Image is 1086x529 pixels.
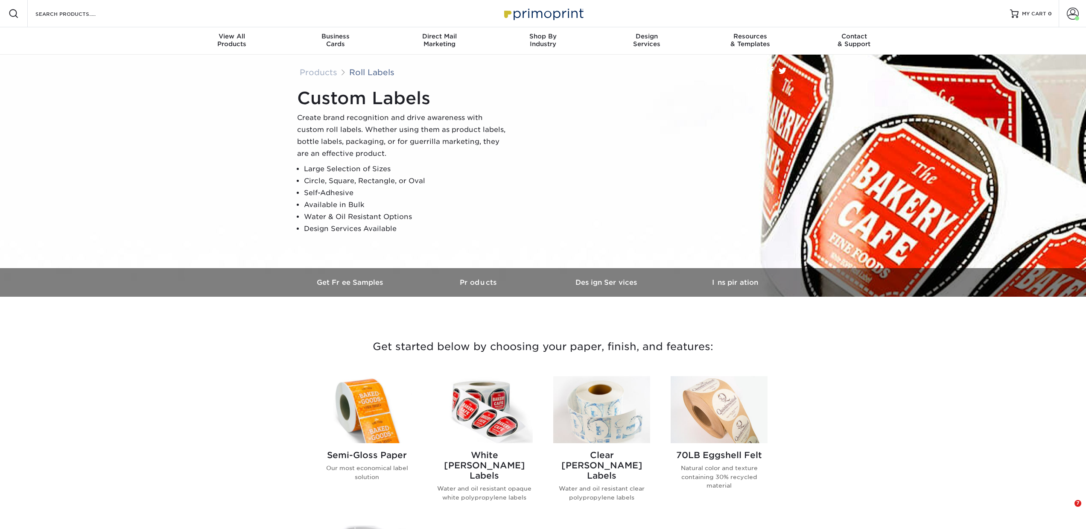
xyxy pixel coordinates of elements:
h3: Design Services [543,278,671,286]
h3: Inspiration [671,278,799,286]
a: Roll Labels [349,67,394,77]
a: Get Free Samples [287,268,415,297]
a: Inspiration [671,268,799,297]
div: Marketing [388,32,491,48]
p: Natural color and texture containing 30% recycled material [671,464,768,490]
a: Design Services [543,268,671,297]
li: Self-Adhesive [304,187,511,199]
span: View All [180,32,284,40]
h2: Semi-Gloss Paper [318,450,415,460]
span: Business [284,32,388,40]
input: SEARCH PRODUCTS..... [35,9,118,19]
a: Products [415,268,543,297]
span: Design [595,32,698,40]
div: & Support [802,32,906,48]
a: Semi-Gloss Paper Roll Labels Semi-Gloss Paper Our most economical label solution [318,376,415,515]
a: Resources& Templates [698,27,802,55]
h1: Custom Labels [297,88,511,108]
li: Water & Oil Resistant Options [304,211,511,223]
span: Contact [802,32,906,40]
a: White BOPP Labels Roll Labels White [PERSON_NAME] Labels Water and oil resistant opaque white pol... [436,376,533,515]
a: Products [300,67,337,77]
div: Services [595,32,698,48]
li: Circle, Square, Rectangle, or Oval [304,175,511,187]
a: DesignServices [595,27,698,55]
p: Create brand recognition and drive awareness with custom roll labels. Whether using them as produ... [297,112,511,160]
p: Water and oil resistant opaque white polypropylene labels [436,484,533,502]
img: Semi-Gloss Paper Roll Labels [318,376,415,443]
h2: White [PERSON_NAME] Labels [436,450,533,481]
iframe: Intercom live chat [1057,500,1077,520]
a: Contact& Support [802,27,906,55]
p: Our most economical label solution [318,464,415,481]
img: Clear BOPP Labels Roll Labels [553,376,650,443]
img: Primoprint [500,4,586,23]
span: Resources [698,32,802,40]
span: 0 [1048,11,1052,17]
span: Direct Mail [388,32,491,40]
a: Shop ByIndustry [491,27,595,55]
div: Products [180,32,284,48]
li: Available in Bulk [304,199,511,211]
a: Direct MailMarketing [388,27,491,55]
a: BusinessCards [284,27,388,55]
a: Clear BOPP Labels Roll Labels Clear [PERSON_NAME] Labels Water and oil resistant clear polypropyl... [553,376,650,515]
img: 70LB Eggshell Felt Roll Labels [671,376,768,443]
a: View AllProducts [180,27,284,55]
h3: Products [415,278,543,286]
h2: Clear [PERSON_NAME] Labels [553,450,650,481]
h3: Get Free Samples [287,278,415,286]
a: 70LB Eggshell Felt Roll Labels 70LB Eggshell Felt Natural color and texture containing 30% recycl... [671,376,768,515]
h3: Get started below by choosing your paper, finish, and features: [293,327,793,366]
span: MY CART [1022,10,1046,18]
img: White BOPP Labels Roll Labels [436,376,533,443]
li: Large Selection of Sizes [304,163,511,175]
p: Water and oil resistant clear polypropylene labels [553,484,650,502]
li: Design Services Available [304,223,511,235]
div: & Templates [698,32,802,48]
div: Industry [491,32,595,48]
span: Shop By [491,32,595,40]
h2: 70LB Eggshell Felt [671,450,768,460]
div: Cards [284,32,388,48]
span: 7 [1074,500,1081,507]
